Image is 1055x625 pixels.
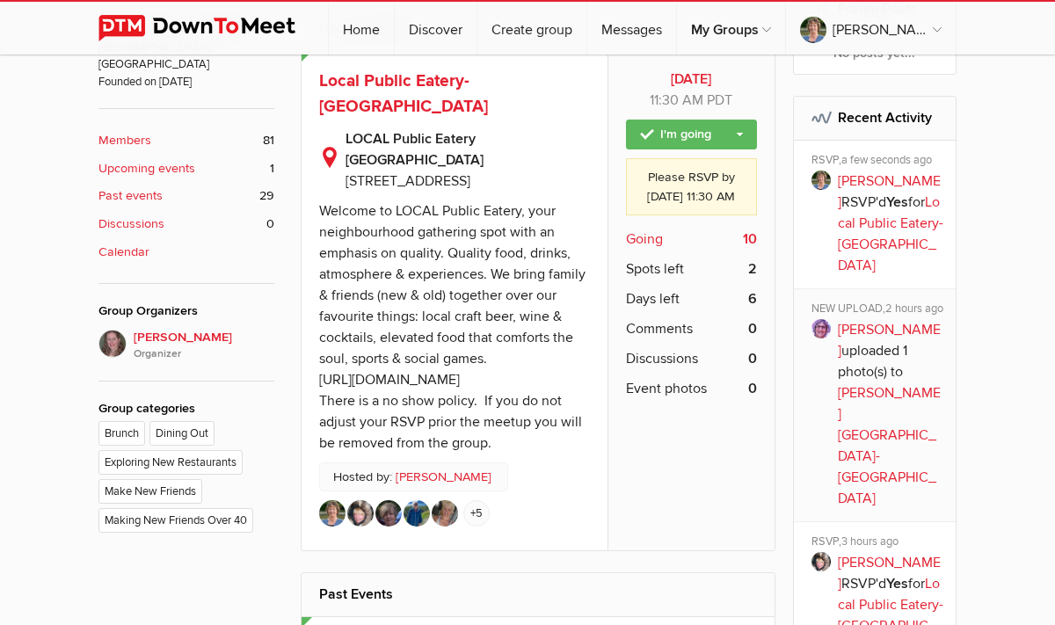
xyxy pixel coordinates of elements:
[98,214,274,234] a: Discussions 0
[748,288,757,309] b: 6
[395,2,477,55] a: Discover
[626,348,698,369] span: Discussions
[98,159,274,178] a: Upcoming events 1
[886,575,908,592] b: Yes
[811,534,944,552] div: RSVP,
[626,158,757,215] div: Please RSVP by [DATE] 11:30 AM
[319,500,346,527] img: Joan Braun
[838,171,944,276] p: RSVP'd for
[98,131,151,150] b: Members
[134,328,274,363] span: [PERSON_NAME]
[626,378,707,399] span: Event photos
[432,500,458,527] img: Nikki M.
[838,554,941,592] a: [PERSON_NAME]
[626,69,757,90] b: [DATE]
[748,378,757,399] b: 0
[347,500,374,527] img: Gale Lequire
[626,318,693,339] span: Comments
[98,186,163,206] b: Past events
[838,319,944,509] p: uploaded 1 photo(s) to
[98,159,195,178] b: Upcoming events
[838,321,941,360] a: [PERSON_NAME]
[886,193,908,211] b: Yes
[748,318,757,339] b: 0
[259,186,274,206] span: 29
[346,128,590,171] b: LOCAL Public Eatery [GEOGRAPHIC_DATA]
[841,153,932,167] span: a few seconds ago
[319,202,586,452] div: Welcome to LOCAL Public Eatery, your neighbourhood gathering spot with an emphasis on quality. Qu...
[375,500,402,527] img: Margery
[626,120,757,149] a: I'm going
[743,229,757,250] b: 10
[838,193,943,274] a: Local Public Eatery-[GEOGRAPHIC_DATA]
[319,462,508,492] p: Hosted by:
[134,346,274,362] i: Organizer
[263,131,274,150] span: 81
[707,91,732,109] span: America/Vancouver
[98,15,323,41] img: DownToMeet
[98,330,127,358] img: vicki sawyer
[811,302,944,319] div: NEW UPLOAD,
[811,153,944,171] div: RSVP,
[786,2,956,55] a: [PERSON_NAME]
[98,330,274,363] a: [PERSON_NAME]Organizer
[98,214,164,234] b: Discussions
[270,159,274,178] span: 1
[838,172,941,211] a: [PERSON_NAME]
[319,573,757,615] h2: Past Events
[404,500,430,527] img: LizzeN
[650,91,703,109] span: 11:30 AM
[811,97,939,139] h2: Recent Activity
[677,2,785,55] a: My Groups
[98,243,274,262] a: Calendar
[98,40,274,74] span: [GEOGRAPHIC_DATA], [GEOGRAPHIC_DATA]
[885,302,943,316] span: 2 hours ago
[329,2,394,55] a: Home
[98,302,274,321] div: Group Organizers
[98,243,149,262] b: Calendar
[98,399,274,418] div: Group categories
[396,468,491,487] a: [PERSON_NAME]
[477,2,586,55] a: Create group
[98,186,274,206] a: Past events 29
[626,229,663,250] span: Going
[587,2,676,55] a: Messages
[626,288,680,309] span: Days left
[346,172,470,190] span: [STREET_ADDRESS]
[841,534,899,549] span: 3 hours ago
[98,74,274,91] span: Founded on [DATE]
[98,131,274,150] a: Members 81
[266,214,274,234] span: 0
[626,258,684,280] span: Spots left
[748,258,757,280] b: 2
[748,348,757,369] b: 0
[319,70,488,117] a: Local Public Eatery-[GEOGRAPHIC_DATA]
[463,500,490,527] a: +5
[838,384,941,507] a: [PERSON_NAME][GEOGRAPHIC_DATA]-[GEOGRAPHIC_DATA]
